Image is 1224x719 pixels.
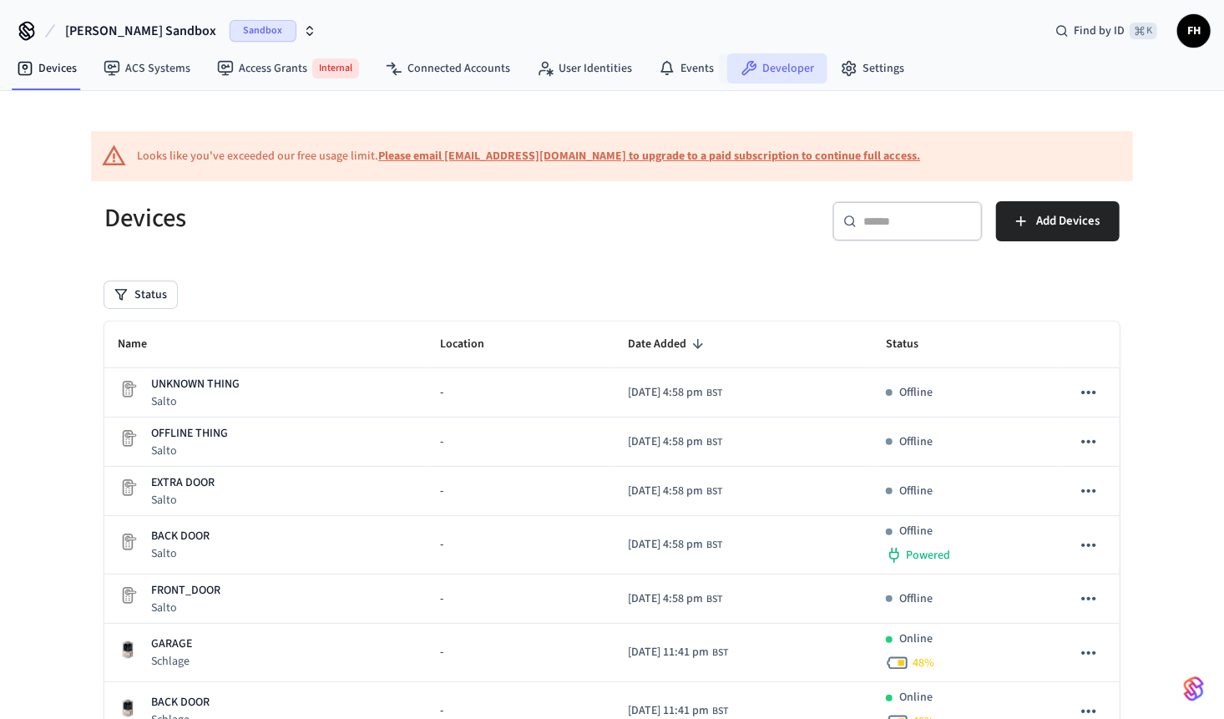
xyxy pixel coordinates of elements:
[629,332,709,357] span: Date Added
[629,644,710,661] span: [DATE] 11:41 pm
[629,590,723,608] div: Europe/London
[899,630,933,648] p: Online
[629,483,723,500] div: Europe/London
[118,698,138,718] img: Schlage Sense Smart Deadbolt with Camelot Trim, Front
[1179,16,1209,46] span: FH
[440,590,443,608] span: -
[629,536,704,554] span: [DATE] 4:58 pm
[645,53,727,84] a: Events
[151,376,240,393] p: UNKNOWN THING
[1177,14,1211,48] button: FH
[90,53,204,84] a: ACS Systems
[629,644,729,661] div: Europe/London
[151,635,192,653] p: GARAGE
[629,384,704,402] span: [DATE] 4:58 pm
[151,443,228,459] p: Salto
[886,332,940,357] span: Status
[151,528,210,545] p: BACK DOOR
[151,653,192,670] p: Schlage
[1074,23,1125,39] span: Find by ID
[151,425,228,443] p: OFFLINE THING
[440,536,443,554] span: -
[1042,16,1171,46] div: Find by ID⌘ K
[118,478,138,498] img: Placeholder Lock Image
[104,281,177,308] button: Status
[1130,23,1157,39] span: ⌘ K
[629,483,704,500] span: [DATE] 4:58 pm
[151,474,215,492] p: EXTRA DOOR
[713,704,729,719] span: BST
[151,600,220,616] p: Salto
[629,590,704,608] span: [DATE] 4:58 pm
[440,332,506,357] span: Location
[118,428,138,448] img: Placeholder Lock Image
[372,53,523,84] a: Connected Accounts
[899,523,933,540] p: Offline
[727,53,827,84] a: Developer
[65,21,216,41] span: [PERSON_NAME] Sandbox
[151,545,210,562] p: Salto
[440,384,443,402] span: -
[629,433,704,451] span: [DATE] 4:58 pm
[118,332,169,357] span: Name
[151,582,220,600] p: FRONT_DOOR
[913,655,934,671] span: 48 %
[707,484,723,499] span: BST
[104,201,602,235] h5: Devices
[1184,676,1204,702] img: SeamLogoGradient.69752ec5.svg
[312,58,359,78] span: Internal
[707,435,723,450] span: BST
[137,148,920,165] div: Looks like you've exceeded our free usage limit.
[440,483,443,500] span: -
[906,547,950,564] span: Powered
[707,386,723,401] span: BST
[899,384,933,402] p: Offline
[629,384,723,402] div: Europe/London
[204,52,372,85] a: Access GrantsInternal
[899,433,933,451] p: Offline
[629,433,723,451] div: Europe/London
[230,20,296,42] span: Sandbox
[151,393,240,410] p: Salto
[707,538,723,553] span: BST
[713,646,729,661] span: BST
[118,640,138,660] img: Schlage Sense Smart Deadbolt with Camelot Trim, Front
[3,53,90,84] a: Devices
[118,585,138,605] img: Placeholder Lock Image
[118,379,138,399] img: Placeholder Lock Image
[899,483,933,500] p: Offline
[899,689,933,706] p: Online
[1036,210,1100,232] span: Add Devices
[151,492,215,509] p: Salto
[523,53,645,84] a: User Identities
[899,590,933,608] p: Offline
[151,694,210,711] p: BACK DOOR
[378,148,920,165] a: Please email [EMAIL_ADDRESS][DOMAIN_NAME] to upgrade to a paid subscription to continue full access.
[827,53,918,84] a: Settings
[996,201,1120,241] button: Add Devices
[118,532,138,552] img: Placeholder Lock Image
[440,644,443,661] span: -
[629,536,723,554] div: Europe/London
[707,592,723,607] span: BST
[440,433,443,451] span: -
